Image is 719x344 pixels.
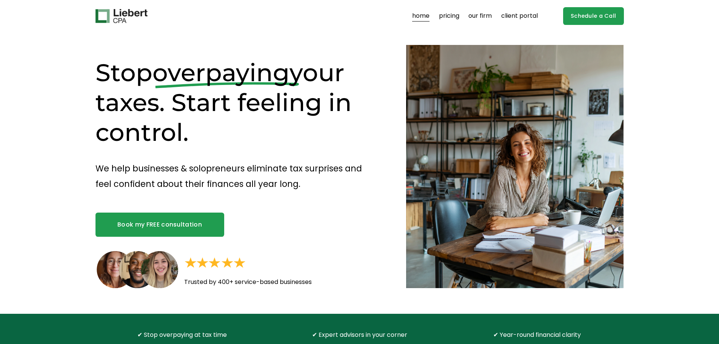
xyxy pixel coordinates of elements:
p: ✔ Stop overpaying at tax time [117,330,246,341]
p: Trusted by 400+ service-based businesses [184,277,357,288]
a: pricing [439,10,459,22]
span: overpaying [152,58,289,87]
a: client portal [501,10,538,22]
img: Liebert CPA [95,9,148,23]
a: home [412,10,430,22]
h1: Stop your taxes. Start feeling in control. [95,58,380,147]
p: ✔ Expert advisors in your corner [295,330,424,341]
a: Schedule a Call [563,7,624,25]
p: ✔ Year-round financial clarity [473,330,602,341]
p: We help businesses & solopreneurs eliminate tax surprises and feel confident about their finances... [95,161,380,191]
a: our firm [468,10,492,22]
a: Book my FREE consultation [95,213,224,237]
